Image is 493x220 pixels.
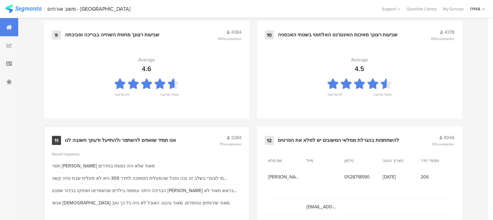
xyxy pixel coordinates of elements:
div: Average [138,56,155,63]
section: שם מלא [268,158,297,164]
div: 9 [52,31,61,40]
div: הבריכה היתה עמוסה בילדים שהשפריצו ושיחקו בכדור שפגע [PERSON_NAME] בראש מאוד לא נעים. היה רעש ממש ... [52,187,241,194]
img: segmanta logo [5,5,42,13]
div: Support [382,4,400,14]
span: 100% [431,36,454,41]
span: completion [225,36,241,41]
div: Average [351,56,368,63]
section: מספר חדר [421,158,450,164]
div: 4.6 [142,64,152,74]
div: מאוד מרוצה [374,92,392,101]
div: שביעות רצונך מחווית השהייה בבריכה וסביבתה [65,32,159,38]
span: 206 [421,174,452,180]
span: 0528718590 [344,174,376,180]
span: 4378 [444,29,454,36]
span: completion [438,36,454,41]
div: | [44,5,45,13]
div: IYHA [470,6,480,12]
div: חסר [PERSON_NAME] מאוד שלא היה כספת בחדרים [52,163,155,169]
a: Question Library [403,6,440,12]
div: אנשי [DEMOGRAPHIC_DATA] מאוד שירותיים ונחמדים. מאוד נהננו. האוכל לא היה כל כך טוב. [52,200,231,206]
span: 4044 [444,134,454,141]
div: לא מרוצה [115,92,130,101]
div: 10 [265,31,274,40]
div: 11 [52,136,61,145]
section: מייל [306,158,336,164]
div: Recent responses [52,152,241,157]
div: מאוד מרוצה [161,92,179,101]
div: 4.5 [355,64,364,74]
a: My Surveys [440,6,467,12]
span: 4384 [231,29,241,36]
div: אנו תמיד שואפים להשתפר ולהתייעל ודעתך חשובה לנו [65,137,176,144]
div: שביעות רצונך מאיכות האינטרנט האלחוטי בשטחי האכסניה [278,32,398,38]
span: [PERSON_NAME] [268,174,300,180]
span: 75% [219,142,241,147]
span: 3284 [231,134,241,141]
span: completion [438,142,454,147]
div: מי לצערי בשלב זה נכה וחבל שהמעלית הסמוכה לחדר 309 היא לא מעלית שבת והיה קשה [PERSON_NAME] להגיע ל... [52,175,241,182]
span: completion [225,142,241,147]
div: 12 [265,136,274,145]
div: להשתתפות בהגרלת ממלאי המשובים יש למלא את הפרטים [278,137,399,144]
div: לא מרוצה [328,92,343,101]
section: תאריך הגעה [383,158,412,164]
span: 100% [218,36,241,41]
div: משוב אורחים - [GEOGRAPHIC_DATA] [48,6,131,12]
span: 93% [432,142,454,147]
span: [DATE] [383,174,414,180]
span: [EMAIL_ADDRESS][DOMAIN_NAME] [306,203,338,210]
section: טלפון [344,158,374,164]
